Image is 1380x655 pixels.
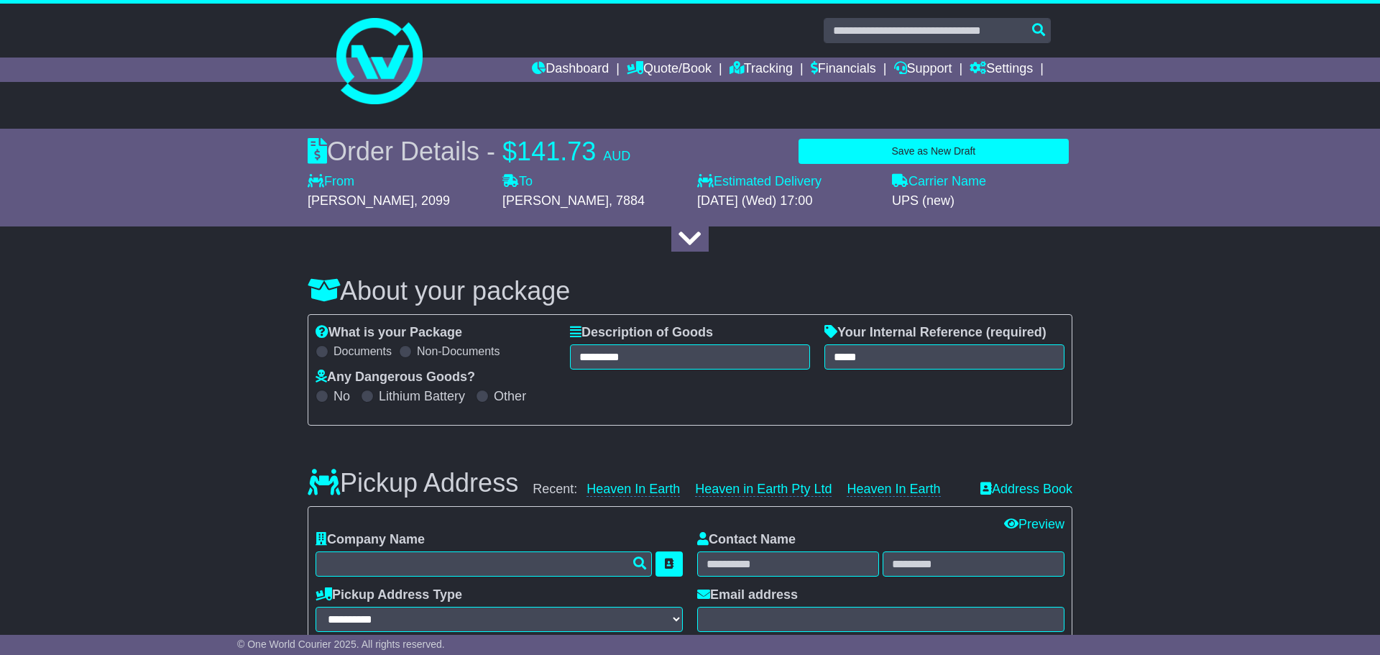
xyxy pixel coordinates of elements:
h3: About your package [308,277,1072,306]
button: Save as New Draft [799,139,1069,164]
span: , 7884 [609,193,645,208]
a: Tracking [730,58,793,82]
span: $ [502,137,517,166]
span: AUD [603,149,630,163]
label: Your Internal Reference (required) [824,325,1046,341]
span: © One World Courier 2025. All rights reserved. [237,638,445,650]
label: Any Dangerous Goods? [316,370,475,385]
label: To [502,174,533,190]
a: Heaven in Earth Pty Ltd [695,482,832,497]
div: Order Details - [308,136,630,167]
label: Contact Name [697,532,796,548]
span: [PERSON_NAME] [308,193,414,208]
label: Non-Documents [417,344,500,358]
label: From [308,174,354,190]
a: Quote/Book [627,58,712,82]
div: Recent: [533,482,966,498]
a: Dashboard [532,58,609,82]
label: What is your Package [316,325,462,341]
label: Estimated Delivery [697,174,878,190]
span: 141.73 [517,137,596,166]
span: [PERSON_NAME] [502,193,609,208]
label: Other [494,389,526,405]
h3: Pickup Address [308,469,518,498]
a: Financials [811,58,876,82]
div: UPS (new) [892,193,1072,209]
a: Address Book [980,482,1072,498]
a: Heaven In Earth [847,482,940,497]
a: Preview [1004,517,1064,531]
a: Heaven In Earth [586,482,680,497]
a: Support [894,58,952,82]
label: Lithium Battery [379,389,465,405]
label: Email address [697,587,798,603]
div: [DATE] (Wed) 17:00 [697,193,878,209]
label: Carrier Name [892,174,986,190]
label: Pickup Address Type [316,587,462,603]
label: Documents [333,344,392,358]
label: Description of Goods [570,325,713,341]
a: Settings [970,58,1033,82]
label: No [333,389,350,405]
span: , 2099 [414,193,450,208]
label: Company Name [316,532,425,548]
